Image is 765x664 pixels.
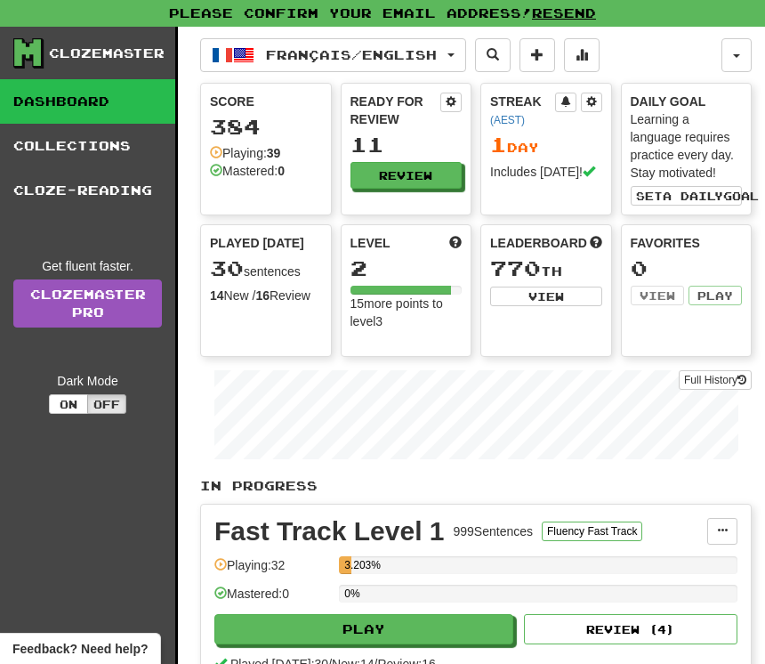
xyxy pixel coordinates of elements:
div: 2 [350,257,463,279]
span: Leaderboard [490,234,587,252]
button: More stats [564,38,600,72]
span: Français / English [266,47,437,62]
p: In Progress [200,477,752,495]
div: Learning a language requires practice every day. Stay motivated! [631,110,743,182]
span: 30 [210,255,244,280]
button: Review (4) [524,614,737,644]
div: 15 more points to level 3 [350,295,463,330]
button: Off [87,394,126,414]
span: Level [350,234,391,252]
a: Resend [532,5,596,20]
button: Search sentences [475,38,511,72]
div: Favorites [631,234,743,252]
div: Mastered: [210,162,285,180]
button: Play [214,614,513,644]
span: Played [DATE] [210,234,304,252]
div: Ready for Review [350,93,441,128]
div: Playing: 32 [214,556,330,586]
div: 11 [350,134,463,156]
div: sentences [210,257,322,280]
div: New / Review [210,287,322,304]
button: Play [688,286,742,305]
strong: 16 [255,288,270,303]
span: 1 [490,132,507,157]
span: a daily [663,190,723,202]
div: Score [210,93,322,110]
button: Review [350,162,463,189]
strong: 0 [278,164,285,178]
div: Includes [DATE]! [490,163,602,181]
button: Fluency Fast Track [542,522,642,541]
button: Add sentence to collection [519,38,555,72]
div: 384 [210,116,322,138]
strong: 39 [267,146,281,160]
div: th [490,257,602,280]
div: Clozemaster [49,45,165,62]
button: Seta dailygoal [631,186,743,206]
div: Dark Mode [13,372,162,390]
div: Fast Track Level 1 [214,518,445,545]
span: Open feedback widget [12,640,148,658]
div: 3.203% [344,556,351,574]
div: Day [490,134,602,157]
div: 0 [631,257,743,279]
a: (AEST) [490,114,525,126]
div: Mastered: 0 [214,585,330,614]
button: Full History [679,370,752,390]
div: 999 Sentences [454,522,534,540]
span: This week in points, UTC [590,234,602,252]
div: Playing: [210,144,280,162]
span: 770 [490,255,541,280]
strong: 14 [210,288,224,303]
div: Streak [490,93,555,128]
div: Daily Goal [631,93,743,110]
div: Get fluent faster. [13,257,162,275]
span: Score more points to level up [449,234,462,252]
button: Français/English [200,38,466,72]
a: ClozemasterPro [13,279,162,328]
button: On [49,394,88,414]
button: View [631,286,684,305]
button: View [490,287,602,306]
